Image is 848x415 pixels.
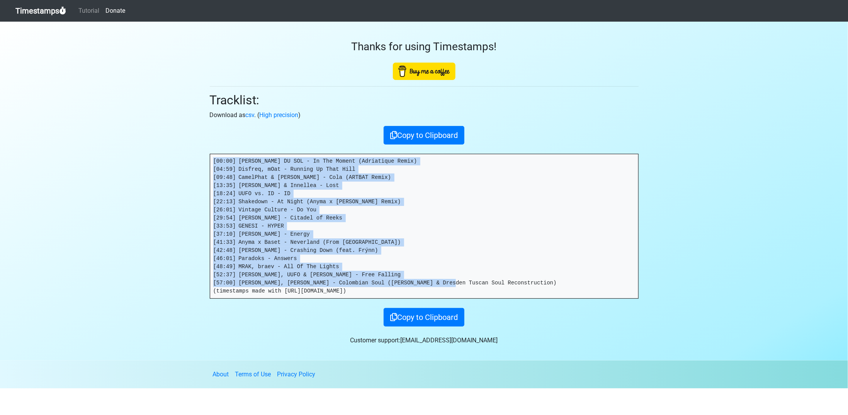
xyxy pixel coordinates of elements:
p: Download as . ( ) [210,111,639,120]
a: Donate [102,3,128,19]
a: csv [246,111,255,119]
a: Privacy Policy [277,371,316,378]
a: Tutorial [75,3,102,19]
a: Timestamps [15,3,66,19]
a: Terms of Use [235,371,271,378]
pre: [00:00] [PERSON_NAME] DU SOL - In The Moment (Adriatique Remix) [04:59] Disfreq, mOat - Running U... [210,154,638,298]
img: Buy Me A Coffee [393,63,455,80]
iframe: Drift Widget Chat Controller [809,376,839,406]
button: Copy to Clipboard [384,126,464,145]
a: High precision [260,111,299,119]
a: About [213,371,229,378]
h3: Thanks for using Timestamps! [210,40,639,53]
h2: Tracklist: [210,93,639,107]
button: Copy to Clipboard [384,308,464,327]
